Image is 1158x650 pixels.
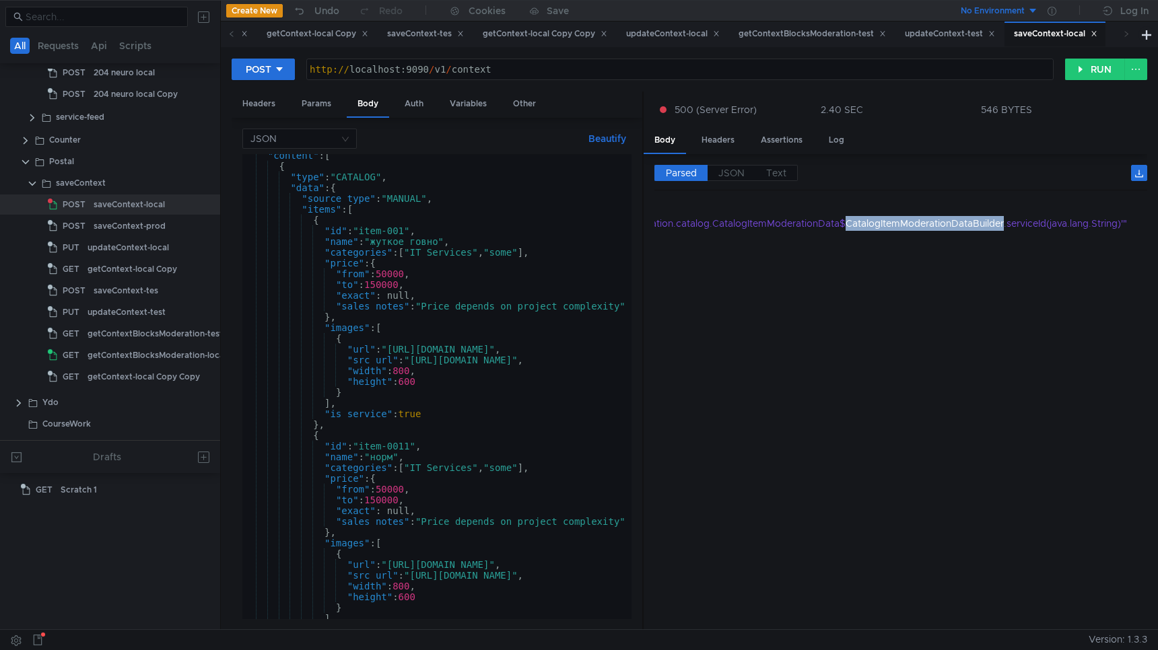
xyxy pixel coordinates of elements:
[267,27,368,41] div: getContext-local Copy
[88,259,177,279] div: getContext-local Copy
[387,27,464,41] div: saveContext-tes
[94,84,178,104] div: 204 neuro local Copy
[1065,59,1125,80] button: RUN
[63,302,79,322] span: PUT
[36,480,53,500] span: GET
[63,63,86,83] span: POST
[283,1,349,21] button: Undo
[63,238,79,258] span: PUT
[56,173,106,193] div: saveContext
[644,128,686,154] div: Body
[718,167,745,179] span: JSON
[750,128,813,153] div: Assertions
[818,128,855,153] div: Log
[63,324,79,344] span: GET
[49,130,81,150] div: Counter
[394,92,434,116] div: Auth
[1014,27,1097,41] div: saveContext-local
[63,259,79,279] span: GET
[1089,630,1147,649] span: Version: 1.3.3
[88,324,223,344] div: getContextBlocksModeration-test
[821,104,863,116] div: 2.40 SEC
[226,4,283,17] button: Create New
[94,63,155,83] div: 204 neuro local
[349,1,412,21] button: Redo
[10,38,30,54] button: All
[63,216,86,236] span: POST
[115,38,156,54] button: Scripts
[469,3,506,19] div: Cookies
[94,194,165,215] div: saveContext-local
[49,151,74,172] div: Postal
[88,367,200,387] div: getContext-local Copy Copy
[42,414,91,434] div: CourseWork
[314,3,339,19] div: Undo
[547,6,569,15] div: Save
[232,59,295,80] button: POST
[232,92,286,116] div: Headers
[675,102,757,117] span: 500 (Server Error)
[291,92,342,116] div: Params
[26,9,180,24] input: Search...
[93,449,121,465] div: Drafts
[63,281,86,301] span: POST
[739,27,886,41] div: getContextBlocksModeration-test
[626,27,720,41] div: updateContext-local
[502,92,547,116] div: Other
[94,216,166,236] div: saveContext-prod
[347,92,389,118] div: Body
[42,392,59,412] div: Ydo
[1120,3,1149,19] div: Log In
[88,302,166,322] div: updateContext-test
[56,107,104,127] div: service-feed
[63,84,86,104] span: POST
[34,38,83,54] button: Requests
[483,27,607,41] div: getContext-local Copy Copy
[691,128,745,153] div: Headers
[63,194,86,215] span: POST
[379,3,403,19] div: Redo
[766,167,786,179] span: Text
[439,92,498,116] div: Variables
[905,27,995,41] div: updateContext-test
[61,480,97,500] div: Scratch 1
[87,38,111,54] button: Api
[63,367,79,387] span: GET
[88,345,226,365] div: getContextBlocksModeration-local
[666,167,697,179] span: Parsed
[961,5,1025,17] div: No Environment
[246,62,271,77] div: POST
[94,281,158,301] div: saveContext-tes
[981,104,1032,116] div: 546 BYTES
[583,131,632,147] button: Beautify
[88,238,169,258] div: updateContext-local
[63,345,79,365] span: GET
